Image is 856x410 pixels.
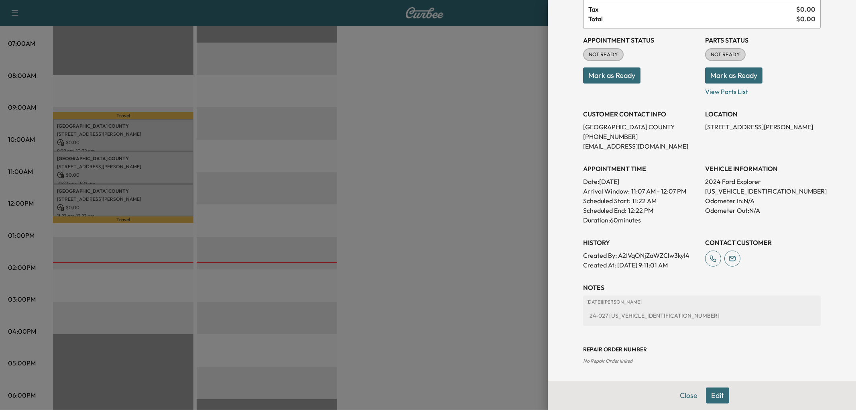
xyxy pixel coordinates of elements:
p: [US_VEHICLE_IDENTIFICATION_NUMBER] [705,186,821,196]
p: View Parts List [705,84,821,96]
h3: CUSTOMER CONTACT INFO [583,109,699,119]
p: 2024 Ford Explorer [705,177,821,186]
p: [DATE] | [PERSON_NAME] [586,299,817,305]
p: [EMAIL_ADDRESS][DOMAIN_NAME] [583,141,699,151]
p: Arrival Window: [583,186,699,196]
span: Tax [588,4,796,14]
p: Created By : A2IVqONjZaWZClw3kyI4 [583,251,699,260]
h3: Appointment Status [583,35,699,45]
span: Total [588,14,796,24]
h3: Repair Order number [583,345,821,353]
h3: NOTES [583,283,821,292]
span: $ 0.00 [796,14,815,24]
h3: CONTACT CUSTOMER [705,238,821,247]
button: Edit [706,388,729,404]
span: No Repair Order linked [583,358,632,364]
p: 11:22 AM [632,196,657,206]
p: 12:22 PM [628,206,653,215]
span: NOT READY [706,51,745,59]
p: [STREET_ADDRESS][PERSON_NAME] [705,122,821,132]
button: Mark as Ready [705,67,762,84]
button: Mark as Ready [583,67,640,84]
h3: LOCATION [705,109,821,119]
span: NOT READY [584,51,623,59]
p: [PHONE_NUMBER] [583,132,699,141]
span: 11:07 AM - 12:07 PM [631,186,686,196]
p: Duration: 60 minutes [583,215,699,225]
p: [GEOGRAPHIC_DATA] COUNTY [583,122,699,132]
p: Odometer In: N/A [705,196,821,206]
p: Odometer Out: N/A [705,206,821,215]
h3: History [583,238,699,247]
p: Date: [DATE] [583,177,699,186]
button: Close [675,388,703,404]
div: 24-027 [US_VEHICLE_IDENTIFICATION_NUMBER] [586,308,817,323]
h3: VEHICLE INFORMATION [705,164,821,173]
h3: APPOINTMENT TIME [583,164,699,173]
p: Scheduled End: [583,206,626,215]
span: $ 0.00 [796,4,815,14]
p: Scheduled Start: [583,196,630,206]
p: Created At : [DATE] 9:11:01 AM [583,260,699,270]
h3: Parts Status [705,35,821,45]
